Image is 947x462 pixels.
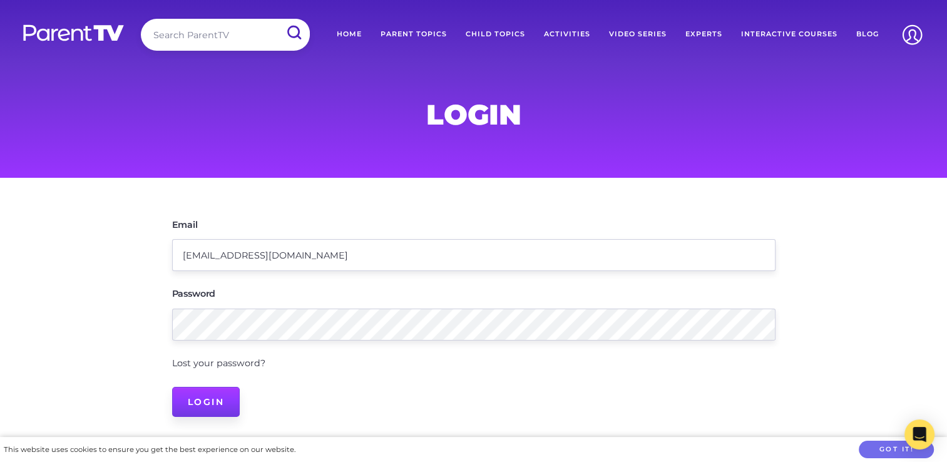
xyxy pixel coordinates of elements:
[327,19,371,50] a: Home
[904,419,934,449] div: Open Intercom Messenger
[859,441,934,459] button: Got it!
[535,19,600,50] a: Activities
[172,357,265,369] a: Lost your password?
[676,19,732,50] a: Experts
[371,19,456,50] a: Parent Topics
[4,443,295,456] div: This website uses cookies to ensure you get the best experience on our website.
[172,289,216,298] label: Password
[847,19,888,50] a: Blog
[896,19,928,51] img: Account
[172,220,198,229] label: Email
[172,102,776,127] h1: Login
[277,19,310,47] input: Submit
[22,24,125,42] img: parenttv-logo-white.4c85aaf.svg
[172,387,240,417] input: Login
[600,19,676,50] a: Video Series
[732,19,847,50] a: Interactive Courses
[456,19,535,50] a: Child Topics
[141,19,310,51] input: Search ParentTV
